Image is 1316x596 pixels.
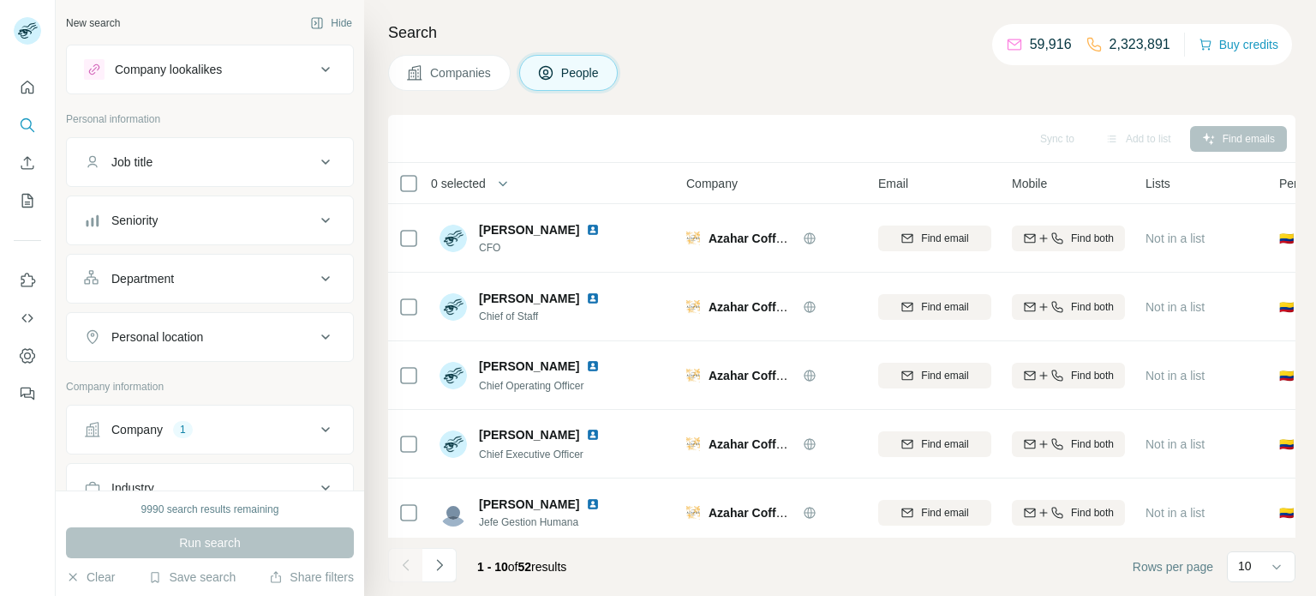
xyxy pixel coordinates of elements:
button: Find both [1012,226,1125,251]
span: 0 selected [431,175,486,192]
span: Companies [430,64,493,81]
span: Find both [1071,299,1114,315]
button: Find email [878,294,991,320]
button: Feedback [14,378,41,409]
button: Find email [878,431,991,457]
span: 🇨🇴 [1279,504,1294,521]
div: 9990 search results remaining [141,502,279,517]
button: Find email [878,226,991,251]
img: Avatar [440,430,467,458]
span: Chief Operating Officer [479,380,584,392]
button: Use Surfe API [14,303,41,334]
button: Buy credits [1199,33,1278,57]
button: Company1 [67,409,353,450]
button: Enrich CSV [14,147,41,178]
span: Not in a list [1146,437,1205,451]
img: Logo of Azahar Coffee Company [686,437,700,451]
div: Job title [111,154,153,171]
button: Find email [878,363,991,388]
button: My lists [14,185,41,216]
button: Dashboard [14,340,41,371]
button: Industry [67,467,353,509]
span: of [508,560,518,574]
p: 10 [1238,557,1252,575]
button: Clear [66,569,115,586]
span: 🇨🇴 [1279,367,1294,384]
span: Find email [921,299,968,315]
div: Seniority [111,212,158,229]
span: Azahar Coffee Company [709,300,847,314]
button: Job title [67,141,353,183]
span: Find both [1071,436,1114,452]
div: 1 [173,422,193,437]
span: Find both [1071,505,1114,521]
button: Share filters [269,569,354,586]
span: Chief of Staff [479,309,607,324]
button: Department [67,258,353,299]
span: Mobile [1012,175,1047,192]
button: Personal location [67,316,353,358]
span: 🇨🇴 [1279,230,1294,247]
div: Industry [111,479,154,497]
img: Avatar [440,362,467,389]
button: Use Surfe on LinkedIn [14,265,41,296]
div: Personal location [111,328,203,346]
span: 1 - 10 [477,560,508,574]
span: Jefe Gestion Humana [479,515,607,530]
button: Save search [148,569,236,586]
button: Seniority [67,200,353,241]
div: New search [66,15,120,31]
button: Company lookalikes [67,49,353,90]
span: Find email [921,436,968,452]
span: Find both [1071,231,1114,246]
span: [PERSON_NAME] [479,358,579,375]
button: Quick start [14,72,41,103]
span: Company [686,175,738,192]
span: Not in a list [1146,300,1205,314]
p: Company information [66,379,354,394]
span: Find email [921,505,968,521]
span: Rows per page [1133,558,1213,575]
img: Avatar [440,499,467,527]
h4: Search [388,21,1295,45]
p: Personal information [66,111,354,127]
span: Find email [921,231,968,246]
img: LinkedIn logo [586,292,600,305]
img: LinkedIn logo [586,223,600,237]
img: Logo of Azahar Coffee Company [686,300,700,314]
button: Find both [1012,294,1125,320]
span: [PERSON_NAME] [479,221,579,238]
img: LinkedIn logo [586,497,600,511]
div: Company [111,421,163,438]
span: 52 [518,560,532,574]
span: Email [878,175,908,192]
span: Find email [921,368,968,383]
img: Logo of Azahar Coffee Company [686,506,700,520]
img: Avatar [440,293,467,321]
span: 🇨🇴 [1279,298,1294,316]
button: Find both [1012,363,1125,388]
span: Not in a list [1146,232,1205,245]
img: Logo of Azahar Coffee Company [686,369,700,382]
p: 59,916 [1030,34,1072,55]
span: Find both [1071,368,1114,383]
span: Not in a list [1146,369,1205,382]
span: Not in a list [1146,506,1205,520]
img: Logo of Azahar Coffee Company [686,232,700,245]
button: Navigate to next page [422,548,457,582]
span: [PERSON_NAME] [479,496,579,513]
span: 🇨🇴 [1279,436,1294,453]
img: Avatar [440,225,467,252]
button: Find email [878,500,991,526]
span: People [561,64,601,81]
span: Lists [1146,175,1170,192]
span: Azahar Coffee Company [709,506,847,520]
span: Azahar Coffee Company [709,437,847,451]
span: Chief Executive Officer [479,449,583,461]
span: results [477,560,566,574]
img: LinkedIn logo [586,359,600,373]
div: Department [111,270,174,287]
button: Find both [1012,431,1125,457]
div: Company lookalikes [115,61,222,78]
span: [PERSON_NAME] [479,290,579,307]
